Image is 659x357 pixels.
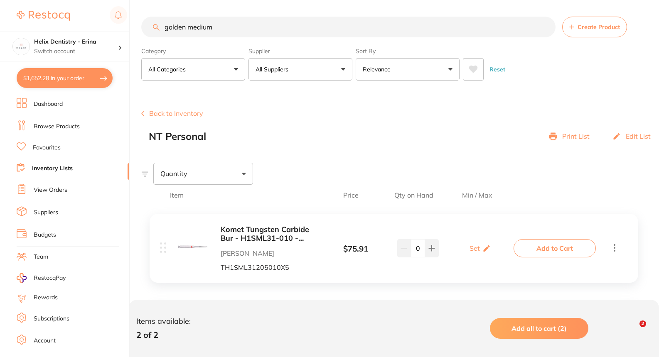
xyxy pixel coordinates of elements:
[639,320,646,327] span: 2
[562,17,627,37] button: Create Product
[441,191,514,199] span: Min / Max
[17,273,66,283] a: RestocqPay
[141,110,203,117] button: Back to Inventory
[34,293,58,302] a: Rewards
[17,68,113,88] button: $1,652.28 in your order
[562,132,590,140] p: Print List
[315,191,387,199] span: Price
[136,330,191,340] p: 2 of 2
[490,318,588,339] button: Add all to cart (2)
[256,65,292,73] p: All Suppliers
[511,324,567,333] span: Add all to cart (2)
[34,208,58,217] a: Suppliers
[149,131,206,142] h2: NT Personal
[34,186,67,194] a: View Orders
[34,100,63,108] a: Dashboard
[578,24,620,30] span: Create Product
[320,245,391,254] div: $ 75.91
[17,6,70,25] a: Restocq Logo
[34,231,56,239] a: Budgets
[221,249,320,257] p: [PERSON_NAME]
[17,273,27,283] img: RestocqPay
[34,122,80,131] a: Browse Products
[487,58,508,81] button: Reset
[33,144,61,152] a: Favourites
[17,11,70,21] img: Restocq Logo
[32,164,73,173] a: Inventory Lists
[150,214,638,283] div: Komet Tungsten Carbide Bur - H1SML31-010 - Round Slim - Slow Speed, Right Angle Long (RAL), 5-Pac...
[136,317,191,326] p: Items available:
[178,232,207,262] img: MjA1MDEwWDUuanBn
[160,170,187,177] span: Quantity
[13,38,30,55] img: Helix Dentistry - Erina
[34,253,48,261] a: Team
[387,191,441,199] span: Qty on Hand
[514,239,596,257] button: Add to Cart
[148,65,189,73] p: All Categories
[34,315,69,323] a: Subscriptions
[141,58,245,81] button: All Categories
[470,245,480,252] p: Set
[141,17,556,37] input: Search Products
[170,191,315,199] span: Item
[141,47,245,55] label: Category
[34,38,118,46] h4: Helix Dentistry - Erina
[221,264,320,271] p: TH1SML31205010X5
[34,274,66,282] span: RestocqPay
[626,132,651,140] p: Edit List
[34,337,56,345] a: Account
[622,320,642,340] iframe: Intercom live chat
[248,47,352,55] label: Supplier
[363,65,394,73] p: Relevance
[356,47,460,55] label: Sort By
[248,58,352,81] button: All Suppliers
[34,47,118,56] p: Switch account
[221,225,320,242] button: Komet Tungsten Carbide Bur - H1SML31-010 - Round Slim - Slow Speed, Right Angle Long (RAL), 5-Pack
[356,58,460,81] button: Relevance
